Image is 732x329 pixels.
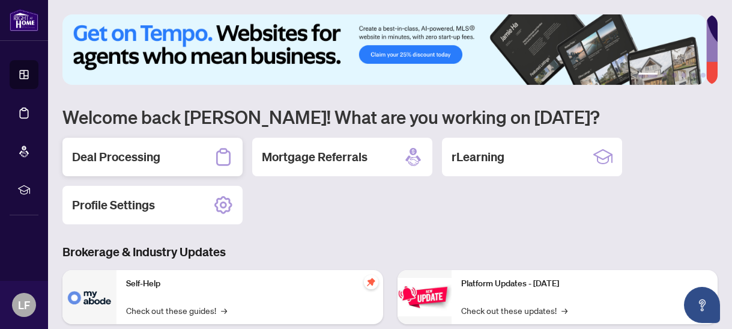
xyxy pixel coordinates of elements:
p: Self-Help [126,277,374,291]
button: 5 [691,73,696,78]
p: Platform Updates - [DATE] [461,277,709,291]
h3: Brokerage & Industry Updates [62,244,718,260]
span: LF [18,297,30,313]
img: logo [10,9,38,31]
button: 2 [662,73,667,78]
a: Check out these updates!→ [461,304,567,317]
span: pushpin [364,275,378,289]
img: Self-Help [62,270,116,324]
button: 4 [682,73,686,78]
img: Slide 0 [62,14,706,85]
button: 6 [701,73,706,78]
h2: Mortgage Referrals [262,149,368,165]
span: → [561,304,567,317]
h2: Profile Settings [72,197,155,214]
button: 1 [638,73,658,78]
img: Platform Updates - June 23, 2025 [398,278,452,316]
h2: Deal Processing [72,149,160,165]
a: Check out these guides!→ [126,304,227,317]
button: Open asap [684,287,720,323]
span: → [221,304,227,317]
h1: Welcome back [PERSON_NAME]! What are you working on [DATE]? [62,105,718,128]
h2: rLearning [452,149,504,165]
button: 3 [672,73,677,78]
